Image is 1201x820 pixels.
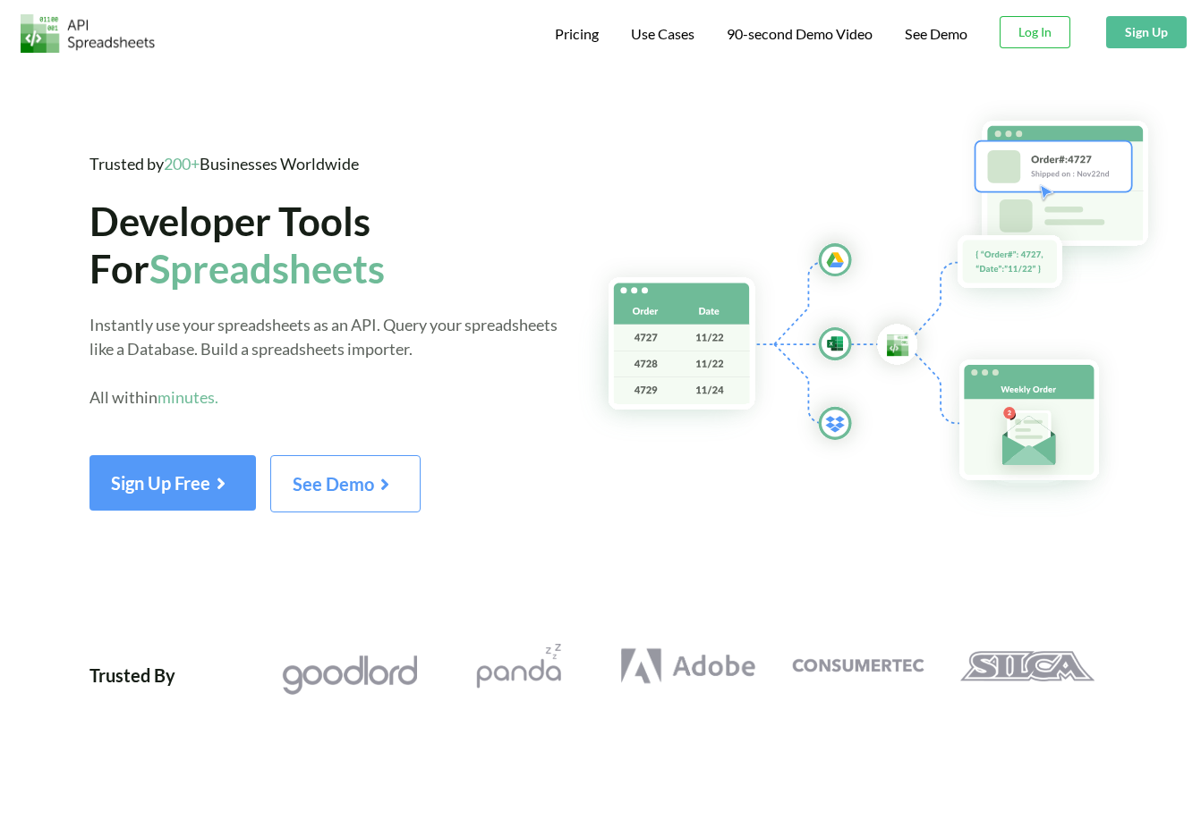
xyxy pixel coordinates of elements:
span: Use Cases [631,25,694,42]
span: Sign Up Free [111,472,234,494]
span: Pricing [555,25,599,42]
img: Silca Logo [959,644,1095,689]
a: Adobe Logo [603,644,772,689]
img: Goodlord Logo [282,653,417,697]
a: Consumertec Logo [773,644,942,689]
button: Sign Up Free [89,455,256,511]
span: minutes. [158,387,218,407]
span: See Demo [293,473,398,495]
a: See Demo [270,479,421,495]
span: 90-second Demo Video [727,27,873,41]
img: Adobe Logo [620,644,755,689]
a: Pandazzz Logo [434,644,603,689]
a: See Demo [905,25,967,44]
button: Log In [1000,16,1070,48]
img: Consumertec Logo [790,644,925,689]
img: Logo.png [21,14,155,53]
span: 200+ [164,154,200,173]
a: Silca Logo [942,644,1112,689]
span: Spreadsheets [149,245,385,292]
span: Trusted by Businesses Worldwide [89,154,359,173]
span: Developer Tools For [89,198,385,291]
img: Pandazzz Logo [451,644,586,689]
a: Goodlord Logo [265,644,434,697]
div: Trusted By [89,644,175,697]
span: Instantly use your spreadsheets as an API. Query your spreadsheets like a Database. Build a sprea... [89,315,558,407]
button: Sign Up [1106,16,1187,48]
button: See Demo [270,455,421,512]
img: Hero Spreadsheet Flow [576,98,1201,519]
